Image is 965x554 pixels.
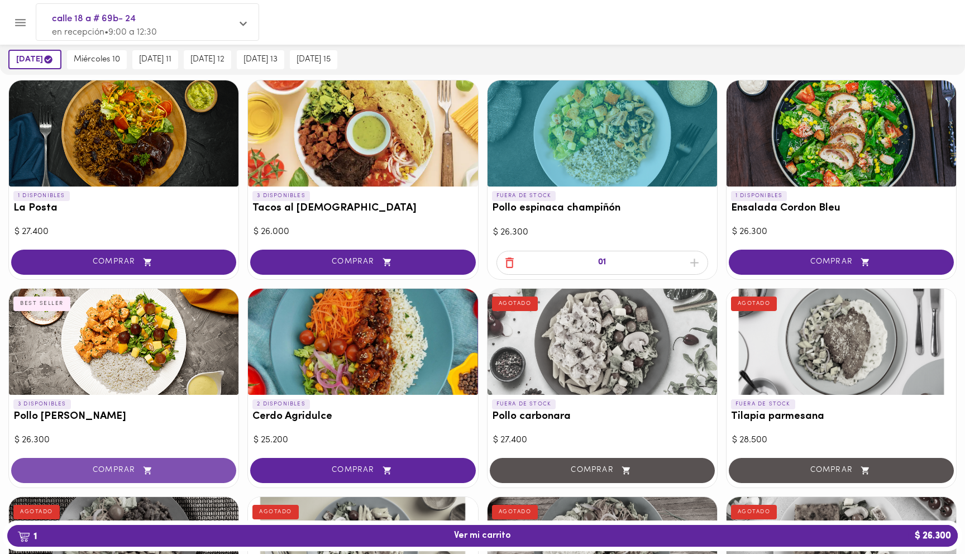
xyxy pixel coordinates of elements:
span: COMPRAR [264,257,461,267]
div: $ 27.400 [15,226,233,238]
div: AGOTADO [492,505,538,519]
span: [DATE] 12 [190,55,224,65]
button: [DATE] 11 [132,50,178,69]
span: [DATE] 15 [297,55,331,65]
h3: Tilapia parmesana [731,411,952,423]
div: La Posta [9,80,238,187]
span: COMPRAR [264,466,461,475]
iframe: Messagebird Livechat Widget [900,489,954,543]
span: calle 18 a # 69b- 24 [52,12,232,26]
h3: Pollo [PERSON_NAME] [13,411,234,423]
h3: Pollo carbonara [492,411,713,423]
div: Pollo espinaca champiñón [488,80,717,187]
div: Tilapia parmesana [727,289,956,395]
div: $ 26.000 [254,226,472,238]
p: 2 DISPONIBLES [252,399,310,409]
span: [DATE] [16,54,54,65]
h3: Cerdo Agridulce [252,411,473,423]
button: miércoles 10 [67,50,127,69]
p: 1 DISPONIBLES [731,191,787,201]
span: COMPRAR [25,466,222,475]
p: FUERA DE STOCK [492,399,556,409]
div: $ 26.300 [732,226,950,238]
span: COMPRAR [25,257,222,267]
div: $ 28.500 [732,434,950,447]
button: COMPRAR [729,250,954,275]
button: COMPRAR [250,458,475,483]
button: [DATE] 12 [184,50,231,69]
button: COMPRAR [11,250,236,275]
button: [DATE] 13 [237,50,284,69]
div: BEST SELLER [13,297,70,311]
button: Menu [7,9,34,36]
span: miércoles 10 [74,55,120,65]
h3: Tacos al [DEMOGRAPHIC_DATA] [252,203,473,214]
p: FUERA DE STOCK [731,399,795,409]
span: COMPRAR [743,257,940,267]
div: AGOTADO [492,297,538,311]
p: 1 DISPONIBLES [13,191,70,201]
span: [DATE] 13 [243,55,278,65]
p: 01 [598,256,606,269]
b: 1 [11,529,44,543]
h3: Pollo espinaca champiñón [492,203,713,214]
p: 3 DISPONIBLES [252,191,310,201]
h3: Ensalada Cordon Bleu [731,203,952,214]
div: $ 25.200 [254,434,472,447]
button: 1Ver mi carrito$ 26.300 [7,525,958,547]
button: COMPRAR [11,458,236,483]
button: [DATE] [8,50,61,69]
div: Cerdo Agridulce [248,289,477,395]
h3: La Posta [13,203,234,214]
p: 3 DISPONIBLES [13,399,71,409]
div: $ 27.400 [493,434,711,447]
div: AGOTADO [13,505,60,519]
span: en recepción • 9:00 a 12:30 [52,28,157,37]
div: Pollo carbonara [488,289,717,395]
div: AGOTADO [731,297,777,311]
div: $ 26.300 [493,226,711,239]
div: Tacos al Pastor [248,80,477,187]
button: COMPRAR [250,250,475,275]
span: [DATE] 11 [139,55,171,65]
button: [DATE] 15 [290,50,337,69]
div: Ensalada Cordon Bleu [727,80,956,187]
img: cart.png [17,531,30,542]
div: AGOTADO [252,505,299,519]
span: Ver mi carrito [454,531,511,541]
p: FUERA DE STOCK [492,191,556,201]
div: Pollo Tikka Massala [9,289,238,395]
div: $ 26.300 [15,434,233,447]
div: AGOTADO [731,505,777,519]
